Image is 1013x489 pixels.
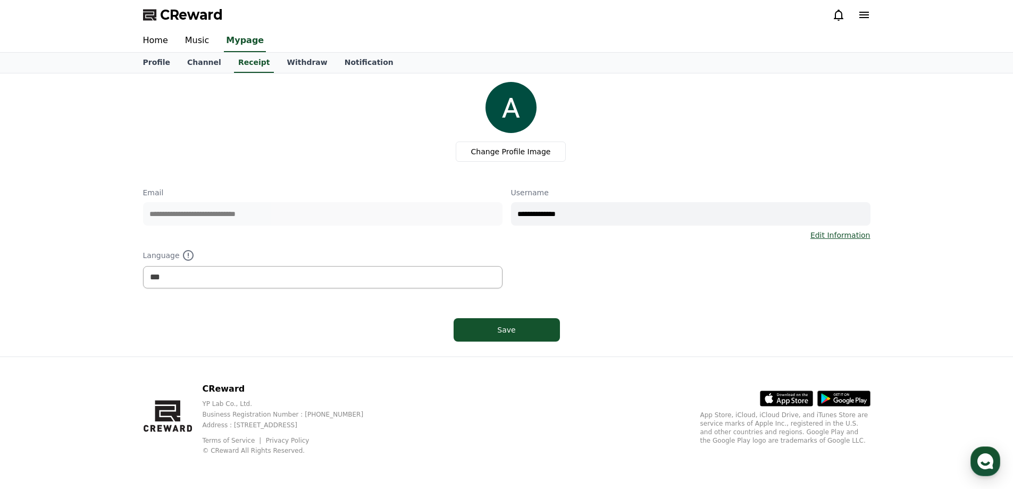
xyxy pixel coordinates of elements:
[143,6,223,23] a: CReward
[179,53,230,73] a: Channel
[202,383,380,395] p: CReward
[224,30,266,52] a: Mypage
[135,30,177,52] a: Home
[336,53,402,73] a: Notification
[160,6,223,23] span: CReward
[234,53,274,73] a: Receipt
[177,30,218,52] a: Music
[202,421,380,429] p: Address : [STREET_ADDRESS]
[278,53,336,73] a: Withdraw
[700,411,870,445] p: App Store, iCloud, iCloud Drive, and iTunes Store are service marks of Apple Inc., registered in ...
[143,187,503,198] p: Email
[485,82,537,133] img: profile_image
[202,410,380,419] p: Business Registration Number : [PHONE_NUMBER]
[143,249,503,262] p: Language
[810,230,870,241] a: Edit Information
[135,53,179,73] a: Profile
[475,325,539,335] div: Save
[511,187,870,198] p: Username
[202,446,380,455] p: © CReward All Rights Reserved.
[266,437,309,444] a: Privacy Policy
[454,318,560,342] button: Save
[202,437,263,444] a: Terms of Service
[202,400,380,408] p: YP Lab Co., Ltd.
[456,142,566,162] label: Change Profile Image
